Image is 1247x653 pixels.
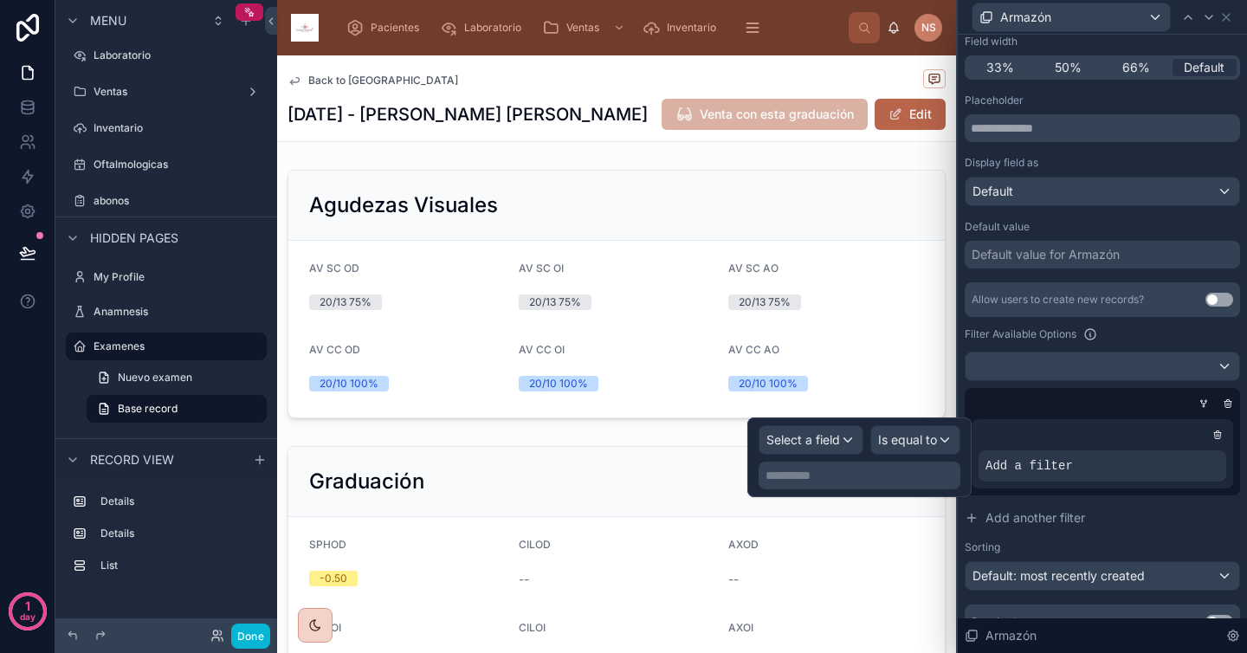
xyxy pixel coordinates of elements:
a: Base record [87,395,267,423]
a: Pacientes [341,12,431,43]
span: Nuevo examen [118,371,192,385]
span: Inventario [667,21,716,35]
label: Oftalmologicas [94,158,263,171]
button: Is equal to [870,425,960,455]
button: Edit [875,99,946,130]
label: Default value [965,220,1030,234]
button: Default: most recently created [965,561,1240,591]
label: Sorting [965,540,1000,554]
a: Anamnesis [66,298,267,326]
p: day [20,605,36,629]
span: 50% [1055,59,1082,76]
span: Menu [90,12,126,29]
a: abonos [66,187,267,215]
span: Default: most recently created [972,568,1145,583]
span: Default [1184,59,1224,76]
span: Add another filter [985,509,1085,527]
div: Required [972,615,1016,629]
a: Oftalmologicas [66,151,267,178]
span: 33% [986,59,1014,76]
h1: [DATE] - [PERSON_NAME] [PERSON_NAME] [288,102,648,126]
a: Back to [GEOGRAPHIC_DATA] [288,74,458,87]
span: Base record [118,402,178,416]
span: NS [921,21,936,35]
img: App logo [291,14,319,42]
label: Filter Available Options [965,327,1076,341]
button: Select a field [759,425,863,455]
a: Nuevo examen [87,364,267,391]
div: scrollable content [333,9,849,47]
button: Default [965,177,1240,206]
span: Is equal to [878,432,937,447]
span: Back to [GEOGRAPHIC_DATA] [308,74,458,87]
div: Default value for Armazón [972,246,1120,263]
span: 66% [1122,59,1150,76]
a: Examenes [66,333,267,360]
button: Done [231,624,270,649]
button: Add another filter [965,502,1240,533]
span: Armazón [1000,9,1051,26]
button: Armazón [972,3,1171,32]
label: Examenes [94,339,256,353]
span: Armazón [985,627,1037,644]
a: Inventario [637,12,728,43]
label: Display field as [965,156,1038,170]
label: abonos [94,194,263,208]
a: My Profile [66,263,267,291]
label: My Profile [94,270,263,284]
span: Hidden pages [90,230,178,247]
div: Allow users to create new records? [972,293,1144,307]
span: Pacientes [371,21,419,35]
a: Ventas [537,12,634,43]
span: Laboratorio [464,21,521,35]
label: List [100,559,260,572]
label: Laboratorio [94,48,263,62]
label: Placeholder [965,94,1024,107]
label: Details [100,495,260,508]
span: Default [972,183,1013,200]
span: Select a field [766,432,840,447]
span: Ventas [566,21,599,35]
span: Record view [90,451,174,469]
label: Field width [965,35,1018,48]
label: Ventas [94,85,239,99]
p: 1 [25,598,30,615]
label: Anamnesis [94,305,263,319]
a: Laboratorio [66,42,267,69]
a: Ventas [66,78,267,106]
a: Inventario [66,114,267,142]
label: Details [100,527,260,540]
a: Laboratorio [435,12,533,43]
label: Inventario [94,121,263,135]
div: scrollable content [55,480,277,597]
span: Add a filter [985,457,1073,475]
